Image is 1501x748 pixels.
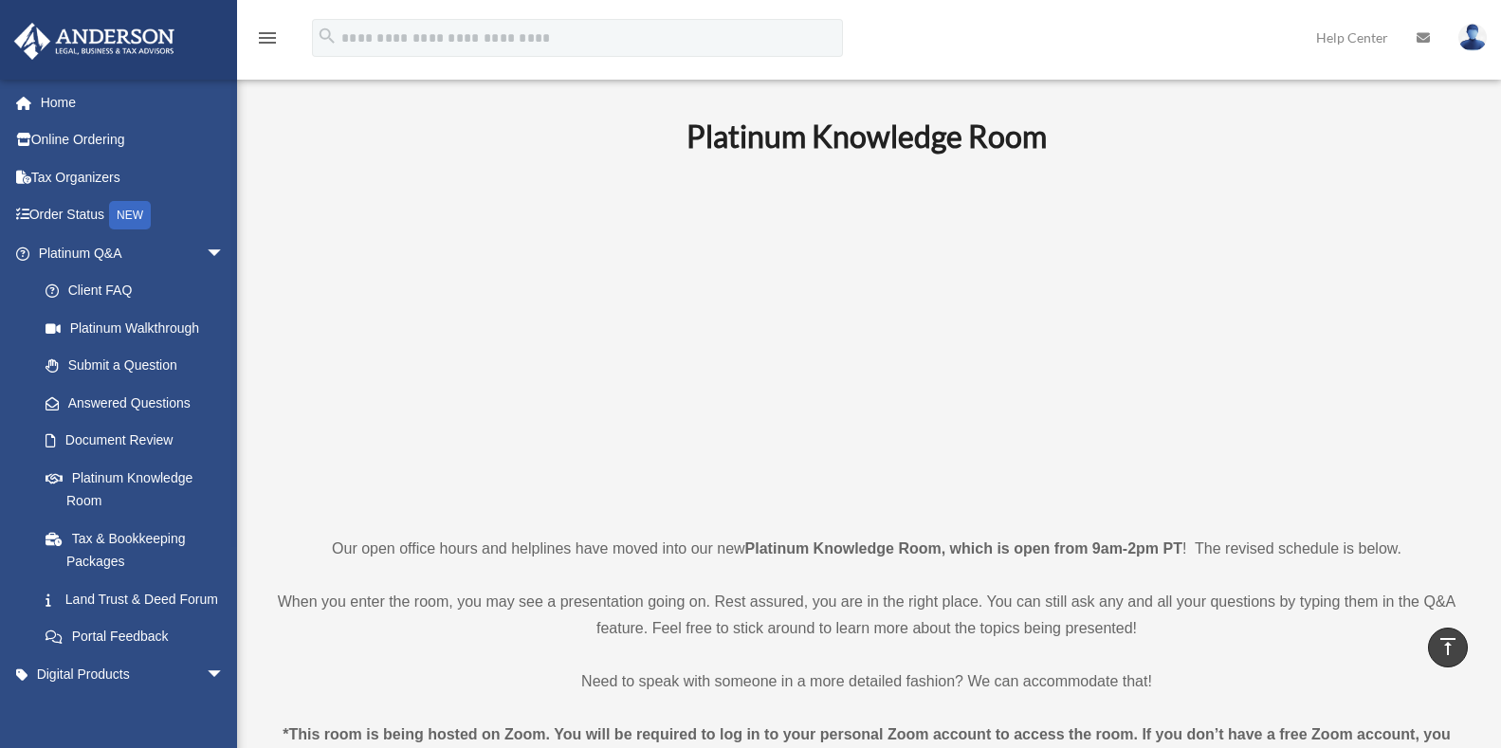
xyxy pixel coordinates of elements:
a: Platinum Walkthrough [27,309,253,347]
i: menu [256,27,279,49]
a: Online Ordering [13,121,253,159]
a: Tax & Bookkeeping Packages [27,520,253,580]
a: vertical_align_top [1428,628,1468,667]
p: Need to speak with someone in a more detailed fashion? We can accommodate that! [270,668,1463,695]
span: arrow_drop_down [206,234,244,273]
p: When you enter the room, you may see a presentation going on. Rest assured, you are in the right ... [270,589,1463,642]
i: vertical_align_top [1437,635,1459,658]
a: Home [13,83,253,121]
a: Platinum Q&Aarrow_drop_down [13,234,253,272]
img: User Pic [1458,24,1487,51]
a: Submit a Question [27,347,253,385]
iframe: 231110_Toby_KnowledgeRoom [582,180,1151,501]
i: search [317,26,338,46]
a: Client FAQ [27,272,253,310]
span: arrow_drop_down [206,655,244,694]
a: Answered Questions [27,384,253,422]
a: Order StatusNEW [13,196,253,235]
a: Document Review [27,422,253,460]
strong: Platinum Knowledge Room, which is open from 9am-2pm PT [745,540,1182,556]
img: Anderson Advisors Platinum Portal [9,23,180,60]
a: Tax Organizers [13,158,253,196]
p: Our open office hours and helplines have moved into our new ! The revised schedule is below. [270,536,1463,562]
a: Platinum Knowledge Room [27,459,244,520]
a: Digital Productsarrow_drop_down [13,655,253,693]
a: Portal Feedback [27,618,253,656]
a: menu [256,33,279,49]
div: NEW [109,201,151,229]
b: Platinum Knowledge Room [686,118,1047,155]
a: Land Trust & Deed Forum [27,580,253,618]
